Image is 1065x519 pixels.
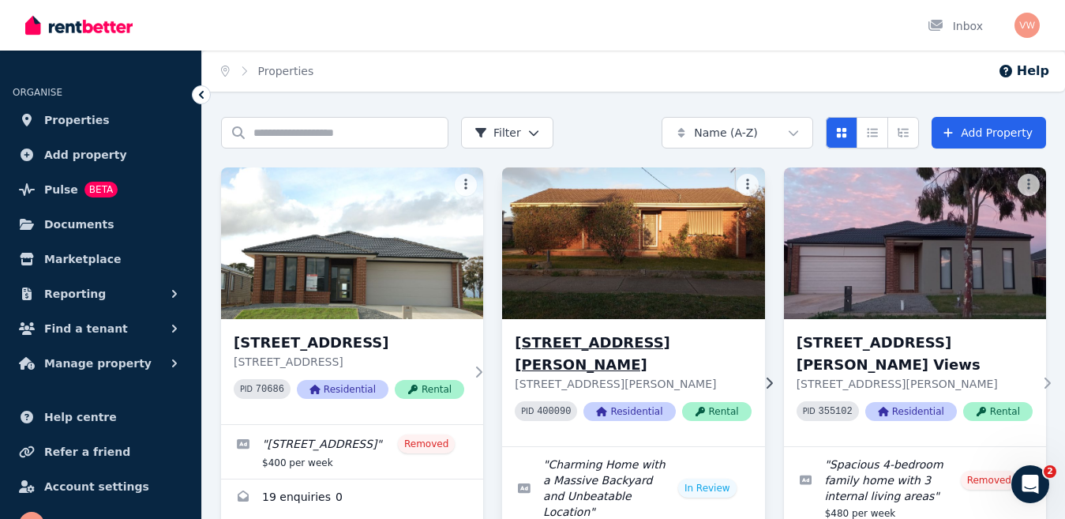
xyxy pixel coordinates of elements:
[13,278,189,310] button: Reporting
[44,250,121,269] span: Marketplace
[1044,465,1056,478] span: 2
[694,125,758,141] span: Name (A-Z)
[234,354,464,370] p: [STREET_ADDRESS]
[932,117,1046,149] a: Add Property
[44,477,149,496] span: Account settings
[13,471,189,502] a: Account settings
[202,51,332,92] nav: Breadcrumb
[13,209,189,240] a: Documents
[583,402,675,421] span: Residential
[461,117,553,149] button: Filter
[1014,13,1040,38] img: Vincent Wang
[221,480,483,517] a: Enquiries for 18 Clydesdale Drive, Bonshaw
[857,117,888,149] button: Compact list view
[44,354,152,373] span: Manage property
[515,376,751,392] p: [STREET_ADDRESS][PERSON_NAME]
[44,180,78,199] span: Pulse
[515,332,751,376] h3: [STREET_ADDRESS][PERSON_NAME]
[455,174,477,196] button: More options
[662,117,813,149] button: Name (A-Z)
[826,117,919,149] div: View options
[1018,174,1040,196] button: More options
[44,215,114,234] span: Documents
[44,319,128,338] span: Find a tenant
[84,182,118,197] span: BETA
[13,313,189,344] button: Find a tenant
[1011,465,1049,503] iframe: Intercom live chat
[44,111,110,130] span: Properties
[887,117,919,149] button: Expanded list view
[25,13,133,37] img: RentBetter
[963,402,1033,421] span: Rental
[928,18,983,34] div: Inbox
[44,408,117,427] span: Help centre
[44,145,127,164] span: Add property
[13,401,189,433] a: Help centre
[797,376,1033,392] p: [STREET_ADDRESS][PERSON_NAME]
[13,436,189,468] a: Refer a friend
[521,407,534,416] small: PID
[803,407,816,416] small: PID
[784,167,1046,319] img: 58 Corbet St, Weir Views
[256,384,284,395] code: 70686
[819,406,853,417] code: 355102
[797,332,1033,376] h3: [STREET_ADDRESS][PERSON_NAME] Views
[682,402,752,421] span: Rental
[537,406,571,417] code: 400090
[13,243,189,275] a: Marketplace
[395,380,464,399] span: Rental
[13,348,189,379] button: Manage property
[737,174,759,196] button: More options
[784,167,1046,446] a: 58 Corbet St, Weir Views[STREET_ADDRESS][PERSON_NAME] Views[STREET_ADDRESS][PERSON_NAME]PID 35510...
[826,117,857,149] button: Card view
[496,164,771,323] img: 38 Coburns Rd, Melton South
[297,380,388,399] span: Residential
[44,442,130,461] span: Refer a friend
[502,167,764,446] a: 38 Coburns Rd, Melton South[STREET_ADDRESS][PERSON_NAME][STREET_ADDRESS][PERSON_NAME]PID 400090Re...
[13,174,189,205] a: PulseBETA
[13,87,62,98] span: ORGANISE
[258,65,314,77] a: Properties
[13,104,189,136] a: Properties
[474,125,521,141] span: Filter
[865,402,957,421] span: Residential
[240,385,253,393] small: PID
[13,139,189,171] a: Add property
[221,167,483,424] a: 18 Clydesdale Drive, Bonshaw[STREET_ADDRESS][STREET_ADDRESS]PID 70686ResidentialRental
[234,332,464,354] h3: [STREET_ADDRESS]
[221,167,483,319] img: 18 Clydesdale Drive, Bonshaw
[998,62,1049,81] button: Help
[221,425,483,479] a: Edit listing: 18 Clydesdale Drive
[44,284,106,303] span: Reporting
